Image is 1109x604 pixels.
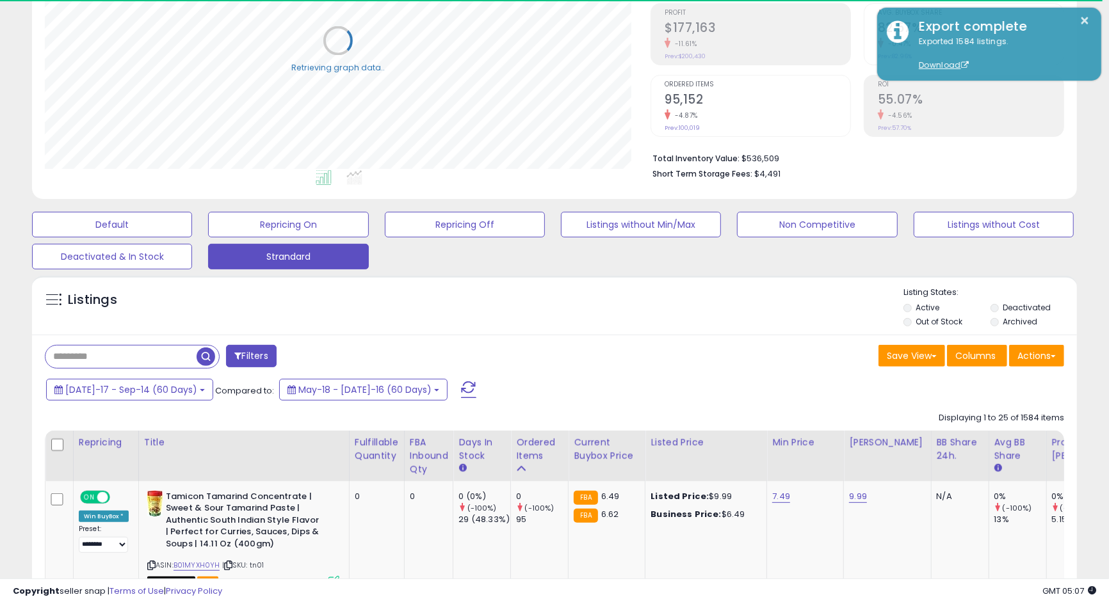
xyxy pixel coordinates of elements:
[652,153,740,164] b: Total Inventory Value:
[909,17,1092,36] div: Export complete
[525,503,554,513] small: (-100%)
[46,379,213,401] button: [DATE]-17 - Sep-14 (60 Days)
[208,244,368,269] button: Strandard
[197,576,219,587] span: FBA
[108,491,129,502] span: OFF
[355,436,399,463] div: Fulfillable Quantity
[665,81,850,88] span: Ordered Items
[651,490,709,502] b: Listed Price:
[166,585,222,597] a: Privacy Policy
[32,244,192,269] button: Deactivated & In Stock
[651,509,757,520] div: $6.49
[737,212,897,237] button: Non Competitive
[878,10,1064,17] span: Avg. Buybox Share
[291,63,385,74] div: Retrieving graph data..
[1080,13,1090,29] button: ×
[574,491,597,505] small: FBA
[919,60,969,70] a: Download
[574,436,640,463] div: Current Buybox Price
[208,212,368,237] button: Repricing On
[878,92,1064,109] h2: 55.07%
[955,349,996,362] span: Columns
[670,39,697,49] small: -11.61%
[651,436,761,449] div: Listed Price
[109,585,164,597] a: Terms of Use
[355,491,394,502] div: 0
[1060,503,1090,513] small: (-100%)
[652,168,752,179] b: Short Term Storage Fees:
[410,436,448,476] div: FBA inbound Qty
[652,150,1055,165] li: $536,509
[914,212,1074,237] button: Listings without Cost
[516,491,568,502] div: 0
[1003,316,1037,327] label: Archived
[79,511,129,522] div: Win BuyBox *
[994,514,1046,525] div: 13%
[937,491,979,502] div: N/A
[878,124,911,132] small: Prev: 57.70%
[458,436,505,463] div: Days In Stock
[665,20,850,38] h2: $177,163
[754,168,781,180] span: $4,491
[601,508,619,520] span: 6.62
[849,436,925,449] div: [PERSON_NAME]
[665,124,700,132] small: Prev: 100,019
[878,81,1064,88] span: ROI
[298,383,432,396] span: May-18 - [DATE]-16 (60 Days)
[147,491,163,516] img: 51Qa9FWKqkS._SL40_.jpg
[1042,585,1096,597] span: 2025-09-15 05:07 GMT
[166,491,321,553] b: Tamicon Tamarind Concentrate | Sweet & Sour Tamarind Paste | Authentic South Indian Style Flavor ...
[13,585,222,598] div: seller snap | |
[1003,302,1051,313] label: Deactivated
[665,10,850,17] span: Profit
[79,436,133,449] div: Repricing
[884,111,912,120] small: -4.56%
[458,491,510,502] div: 0 (0%)
[68,291,117,309] h5: Listings
[32,212,192,237] button: Default
[79,525,129,553] div: Preset:
[516,514,568,525] div: 95
[601,490,620,502] span: 6.49
[385,212,545,237] button: Repricing Off
[903,287,1077,299] p: Listing States:
[222,560,264,570] span: | SKU: tn01
[458,514,510,525] div: 29 (48.33%)
[144,436,344,449] div: Title
[916,316,962,327] label: Out of Stock
[651,491,757,502] div: $9.99
[670,111,698,120] small: -4.87%
[65,383,197,396] span: [DATE]-17 - Sep-14 (60 Days)
[13,585,60,597] strong: Copyright
[772,490,790,503] a: 7.49
[916,302,939,313] label: Active
[909,36,1092,72] div: Exported 1584 listings.
[947,345,1007,367] button: Columns
[665,52,706,60] small: Prev: $200,430
[849,490,867,503] a: 9.99
[1009,345,1064,367] button: Actions
[458,463,466,474] small: Days In Stock.
[994,491,1046,502] div: 0%
[939,412,1064,424] div: Displaying 1 to 25 of 1584 items
[81,491,97,502] span: ON
[561,212,721,237] button: Listings without Min/Max
[1003,503,1032,513] small: (-100%)
[651,508,721,520] b: Business Price:
[994,436,1041,463] div: Avg BB Share
[994,463,1002,474] small: Avg BB Share.
[226,345,276,367] button: Filters
[147,576,195,587] span: All listings that are currently out of stock and unavailable for purchase on Amazon
[516,436,563,463] div: Ordered Items
[878,345,945,367] button: Save View
[772,436,838,449] div: Min Price
[279,379,448,401] button: May-18 - [DATE]-16 (60 Days)
[665,92,850,109] h2: 95,152
[174,560,220,571] a: B01MYXH0YH
[937,436,984,463] div: BB Share 24h.
[574,509,597,523] small: FBA
[467,503,497,513] small: (-100%)
[410,491,444,502] div: 0
[215,385,274,397] span: Compared to:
